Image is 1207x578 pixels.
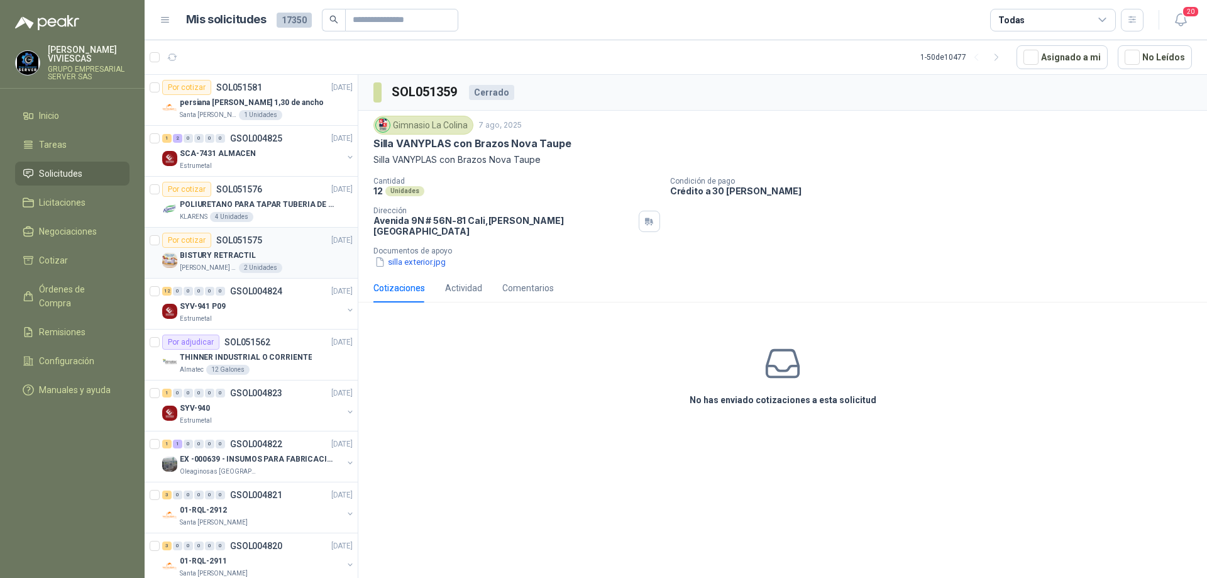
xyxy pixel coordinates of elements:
[205,287,214,296] div: 0
[180,504,227,516] p: 01-RQL-2912
[162,182,211,197] div: Por cotizar
[478,119,522,131] p: 7 ago, 2025
[184,389,193,397] div: 0
[48,45,130,63] p: [PERSON_NAME] VIVIESCAS
[205,134,214,143] div: 0
[162,389,172,397] div: 1
[376,118,390,132] img: Company Logo
[15,133,130,157] a: Tareas
[15,15,79,30] img: Logo peakr
[230,389,282,397] p: GSOL004823
[206,365,250,375] div: 12 Galones
[469,85,514,100] div: Cerrado
[173,491,182,499] div: 0
[180,518,248,528] p: Santa [PERSON_NAME]
[48,65,130,81] p: GRUPO EMPRESARIAL SERVER SAS
[180,263,236,273] p: [PERSON_NAME] Foods S.A.
[205,440,214,448] div: 0
[162,287,172,296] div: 12
[39,282,118,310] span: Órdenes de Compra
[145,228,358,279] a: Por cotizarSOL051575[DATE] Company LogoBISTURY RETRACTIL[PERSON_NAME] Foods S.A.2 Unidades
[162,386,355,426] a: 1 0 0 0 0 0 GSOL004823[DATE] Company LogoSYV-940Estrumetal
[15,248,130,272] a: Cotizar
[39,325,85,339] span: Remisiones
[184,542,193,550] div: 0
[210,212,253,222] div: 4 Unidades
[162,491,172,499] div: 3
[15,277,130,315] a: Órdenes de Compra
[162,131,355,171] a: 1 2 0 0 0 0 GSOL004825[DATE] Company LogoSCA-7431 ALMACENEstrumetal
[15,320,130,344] a: Remisiones
[373,281,425,295] div: Cotizaciones
[230,542,282,550] p: GSOL004820
[180,199,336,211] p: POLIURETANO PARA TAPAR TUBERIA DE SENSORES DE NIVEL DEL BANCO DE HIELO
[373,153,1192,167] p: Silla VANYPLAS con Brazos Nova Taupe
[216,440,225,448] div: 0
[180,352,312,364] p: THINNER INDUSTRIAL O CORRIENTE
[385,186,424,196] div: Unidades
[184,491,193,499] div: 0
[162,436,355,477] a: 1 1 0 0 0 0 GSOL004822[DATE] Company LogoEX -000639 - INSUMOS PARA FABRICACION DE [PERSON_NAME]Ol...
[162,355,177,370] img: Company Logo
[373,137,571,150] p: Silla VANYPLAS con Brazos Nova Taupe
[1169,9,1192,31] button: 20
[162,335,219,350] div: Por adjudicar
[184,134,193,143] div: 0
[162,440,172,448] div: 1
[180,250,256,262] p: BISTURY RETRACTIL
[180,212,207,222] p: KLARENS
[920,47,1006,67] div: 1 - 50 de 10477
[216,287,225,296] div: 0
[145,330,358,381] a: Por adjudicarSOL051562[DATE] Company LogoTHINNER INDUSTRIAL O CORRIENTEAlmatec12 Galones
[186,11,267,29] h1: Mis solicitudes
[180,161,212,171] p: Estrumetal
[39,225,97,238] span: Negociaciones
[180,467,259,477] p: Oleaginosas [GEOGRAPHIC_DATA][PERSON_NAME]
[373,186,383,196] p: 12
[230,134,282,143] p: GSOL004825
[194,389,204,397] div: 0
[373,215,634,236] p: Avenida 9N # 56N-81 Cali , [PERSON_NAME][GEOGRAPHIC_DATA]
[39,354,94,368] span: Configuración
[162,284,355,324] a: 12 0 0 0 0 0 GSOL004824[DATE] Company LogoSYV-941 P09Estrumetal
[162,202,177,217] img: Company Logo
[145,75,358,126] a: Por cotizarSOL051581[DATE] Company Logopersiana [PERSON_NAME] 1,30 de anchoSanta [PERSON_NAME]1 U...
[184,440,193,448] div: 0
[162,304,177,319] img: Company Logo
[373,255,447,269] button: silla exterior.jpg
[998,13,1025,27] div: Todas
[329,15,338,24] span: search
[194,134,204,143] div: 0
[277,13,312,28] span: 17350
[39,253,68,267] span: Cotizar
[216,185,262,194] p: SOL051576
[39,383,111,397] span: Manuales y ayuda
[39,167,82,181] span: Solicitudes
[194,542,204,550] div: 0
[180,555,227,567] p: 01-RQL-2911
[205,389,214,397] div: 0
[15,162,130,186] a: Solicitudes
[39,138,67,152] span: Tareas
[331,438,353,450] p: [DATE]
[331,336,353,348] p: [DATE]
[173,389,182,397] div: 0
[162,487,355,528] a: 3 0 0 0 0 0 GSOL004821[DATE] Company Logo01-RQL-2912Santa [PERSON_NAME]
[180,453,336,465] p: EX -000639 - INSUMOS PARA FABRICACION DE [PERSON_NAME]
[331,387,353,399] p: [DATE]
[690,393,876,407] h3: No has enviado cotizaciones a esta solicitud
[184,287,193,296] div: 0
[180,110,236,120] p: Santa [PERSON_NAME]
[230,287,282,296] p: GSOL004824
[15,378,130,402] a: Manuales y ayuda
[331,286,353,297] p: [DATE]
[373,116,473,135] div: Gimnasio La Colina
[39,109,59,123] span: Inicio
[502,281,554,295] div: Comentarios
[373,247,1202,255] p: Documentos de apoyo
[173,440,182,448] div: 1
[162,134,172,143] div: 1
[373,206,634,215] p: Dirección
[224,338,270,347] p: SOL051562
[670,177,1202,186] p: Condición de pago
